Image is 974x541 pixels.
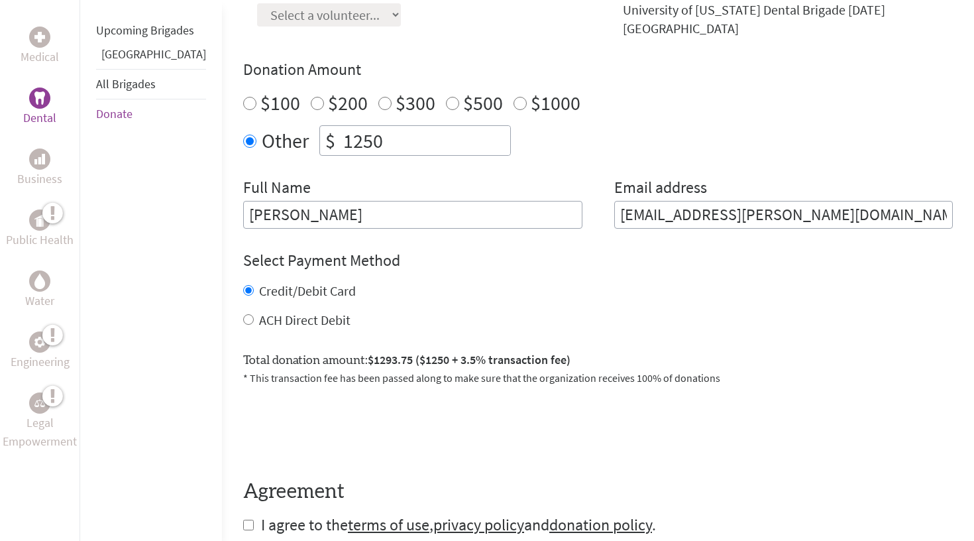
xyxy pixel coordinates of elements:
div: Business [29,149,50,170]
label: Full Name [243,177,311,201]
img: Dental [34,91,45,104]
label: Email address [614,177,707,201]
p: Legal Empowerment [3,414,77,451]
p: Medical [21,48,59,66]
a: donation policy [549,514,652,535]
label: Credit/Debit Card [259,282,356,299]
a: All Brigades [96,76,156,91]
li: Upcoming Brigades [96,16,206,45]
p: * This transaction fee has been passed along to make sure that the organization receives 100% of ... [243,370,953,386]
div: Public Health [29,210,50,231]
a: Donate [96,106,133,121]
a: DentalDental [23,88,56,127]
a: terms of use [348,514,429,535]
p: Water [25,292,54,310]
a: EngineeringEngineering [11,331,70,371]
img: Legal Empowerment [34,399,45,407]
input: Enter Full Name [243,201,582,229]
div: Water [29,270,50,292]
img: Water [34,273,45,288]
h4: Donation Amount [243,59,953,80]
label: Total donation amount: [243,351,570,370]
p: Dental [23,109,56,127]
a: Upcoming Brigades [96,23,194,38]
input: Your Email [614,201,953,229]
li: Panama [96,45,206,69]
label: Other [262,125,309,156]
label: ACH Direct Debit [259,312,351,328]
a: privacy policy [433,514,524,535]
h4: Agreement [243,480,953,504]
label: $1000 [531,90,580,115]
input: Enter Amount [341,126,510,155]
a: MedicalMedical [21,27,59,66]
span: $1293.75 ($1250 + 3.5% transaction fee) [368,352,570,367]
div: University of [US_STATE] Dental Brigade [DATE] [GEOGRAPHIC_DATA] [623,1,953,38]
div: Dental [29,88,50,109]
a: Public HealthPublic Health [6,210,74,249]
div: Legal Empowerment [29,392,50,414]
img: Engineering [34,337,45,347]
div: Medical [29,27,50,48]
img: Business [34,154,45,164]
img: Public Health [34,213,45,227]
img: Medical [34,32,45,42]
div: $ [320,126,341,155]
p: Public Health [6,231,74,249]
label: $200 [328,90,368,115]
label: $100 [260,90,300,115]
h4: Select Payment Method [243,250,953,271]
label: $500 [463,90,503,115]
li: Donate [96,99,206,129]
label: $300 [396,90,435,115]
li: All Brigades [96,69,206,99]
iframe: reCAPTCHA [243,402,445,453]
p: Business [17,170,62,188]
p: Engineering [11,353,70,371]
a: [GEOGRAPHIC_DATA] [101,46,206,62]
a: BusinessBusiness [17,149,62,188]
span: I agree to the , and . [261,514,656,535]
a: Legal EmpowermentLegal Empowerment [3,392,77,451]
div: Engineering [29,331,50,353]
a: WaterWater [25,270,54,310]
